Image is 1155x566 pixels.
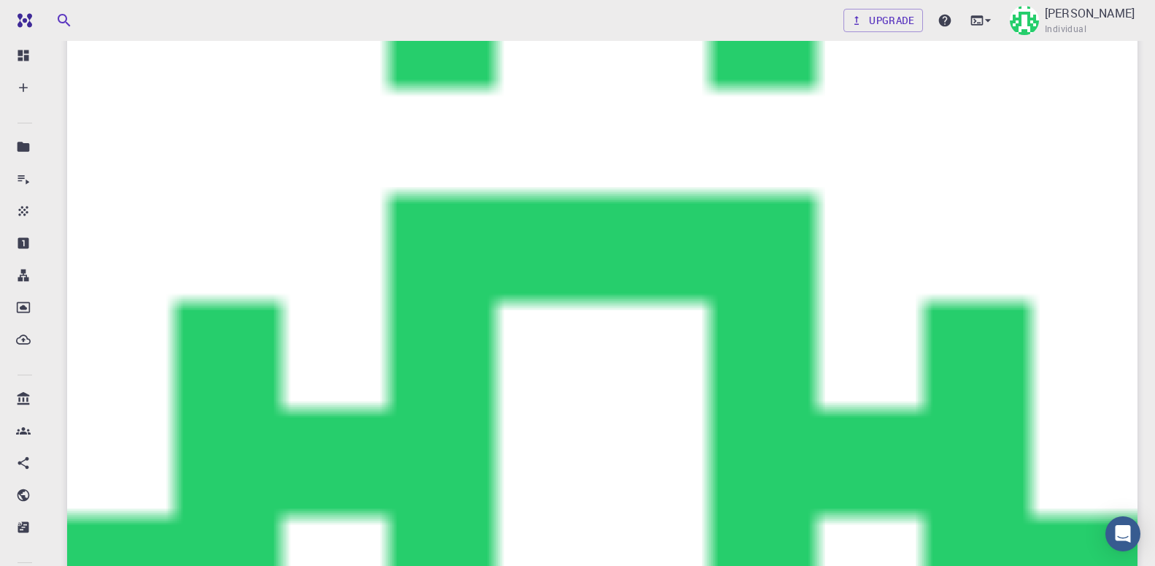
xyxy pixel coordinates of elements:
img: logo [12,13,32,28]
img: Hoang Van Ngoc [1010,6,1039,35]
p: [PERSON_NAME] [1045,4,1135,22]
a: Upgrade [843,9,923,32]
span: Hỗ trợ [32,10,71,23]
div: Open Intercom Messenger [1105,516,1140,551]
span: Individual [1045,22,1086,37]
